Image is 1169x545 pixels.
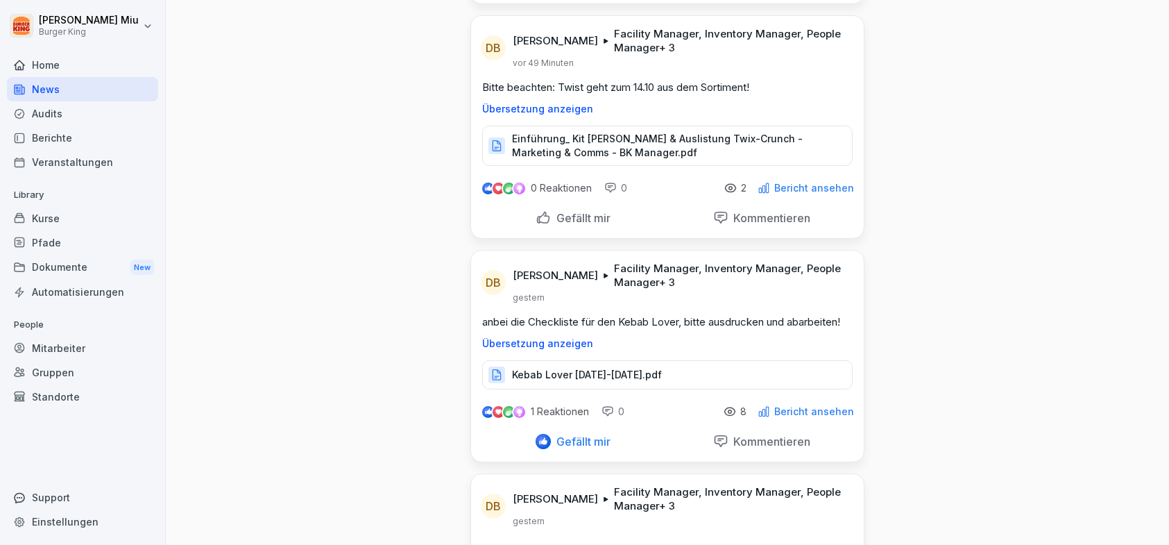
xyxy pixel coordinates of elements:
[7,360,158,385] a: Gruppen
[513,492,598,506] p: [PERSON_NAME]
[482,372,853,386] a: Kebab Lover [DATE]-[DATE].pdf
[513,58,574,69] p: vor 49 Minuten
[531,183,592,194] p: 0 Reaktionen
[7,485,158,510] div: Support
[7,77,158,101] a: News
[551,435,611,448] p: Gefällt mir
[614,485,847,513] p: Facility Manager, Inventory Manager, People Manager + 3
[39,15,139,26] p: [PERSON_NAME] Miu
[728,211,811,225] p: Kommentieren
[39,27,139,37] p: Burger King
[481,270,506,295] div: DB
[774,183,854,194] p: Bericht ansehen
[513,34,598,48] p: [PERSON_NAME]
[482,338,853,349] p: Übersetzung anzeigen
[7,385,158,409] a: Standorte
[740,406,746,417] p: 8
[493,183,504,194] img: love
[614,27,847,55] p: Facility Manager, Inventory Manager, People Manager + 3
[728,435,811,448] p: Kommentieren
[604,181,627,195] div: 0
[7,126,158,150] a: Berichte
[7,255,158,280] div: Dokumente
[482,80,853,95] p: Bitte beachten: Twist geht zum 14.10 aus dem Sortiment!
[482,315,853,330] p: anbei die Checkliste für den Kebab Lover, bitte ausdrucken und abarbeiten!
[503,183,515,194] img: celebrate
[7,206,158,230] a: Kurse
[7,101,158,126] a: Audits
[503,406,515,418] img: celebrate
[551,211,611,225] p: Gefällt mir
[774,406,854,417] p: Bericht ansehen
[483,183,494,194] img: like
[130,260,154,276] div: New
[481,494,506,519] div: DB
[7,184,158,206] p: Library
[481,35,506,60] div: DB
[7,280,158,304] a: Automatisierungen
[601,405,624,419] div: 0
[482,103,853,115] p: Übersetzung anzeigen
[482,143,853,157] a: Einführung_ Kit [PERSON_NAME] & Auslistung Twix-Crunch - Marketing & Comms - BK Manager.pdf
[7,230,158,255] a: Pfade
[7,53,158,77] a: Home
[7,255,158,280] a: DokumenteNew
[513,269,598,283] p: [PERSON_NAME]
[531,406,589,417] p: 1 Reaktionen
[493,407,504,417] img: love
[7,314,158,336] p: People
[7,336,158,360] a: Mitarbeiter
[513,292,545,303] p: gestern
[741,183,746,194] p: 2
[7,150,158,174] a: Veranstaltungen
[483,406,494,417] img: like
[7,510,158,534] a: Einstellungen
[513,405,525,418] img: inspiring
[513,516,545,527] p: gestern
[512,368,662,382] p: Kebab Lover [DATE]-[DATE].pdf
[512,132,838,160] p: Einführung_ Kit [PERSON_NAME] & Auslistung Twix-Crunch - Marketing & Comms - BK Manager.pdf
[614,262,847,290] p: Facility Manager, Inventory Manager, People Manager + 3
[513,182,525,194] img: inspiring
